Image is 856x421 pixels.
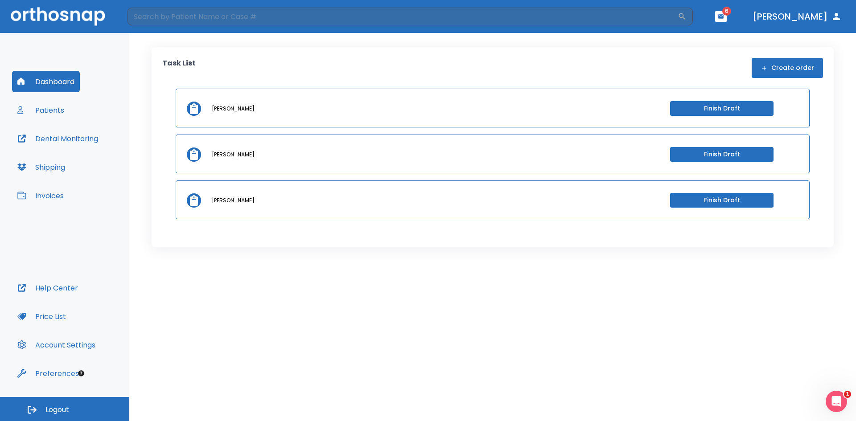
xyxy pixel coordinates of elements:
[752,58,823,78] button: Create order
[826,391,847,412] iframe: Intercom live chat
[670,101,774,116] button: Finish Draft
[12,306,71,327] button: Price List
[77,369,85,377] div: Tooltip anchor
[162,58,196,78] p: Task List
[12,128,103,149] button: Dental Monitoring
[128,8,678,25] input: Search by Patient Name or Case #
[12,334,101,356] button: Account Settings
[670,193,774,208] button: Finish Draft
[12,71,80,92] button: Dashboard
[722,7,731,16] span: 6
[11,7,105,25] img: Orthosnap
[749,8,845,25] button: [PERSON_NAME]
[12,99,70,121] button: Patients
[844,391,851,398] span: 1
[12,363,84,384] button: Preferences
[12,156,70,178] button: Shipping
[212,196,255,204] p: [PERSON_NAME]
[212,151,255,159] p: [PERSON_NAME]
[12,185,69,206] button: Invoices
[212,105,255,113] p: [PERSON_NAME]
[670,147,774,162] button: Finish Draft
[12,277,83,298] button: Help Center
[45,405,69,415] span: Logout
